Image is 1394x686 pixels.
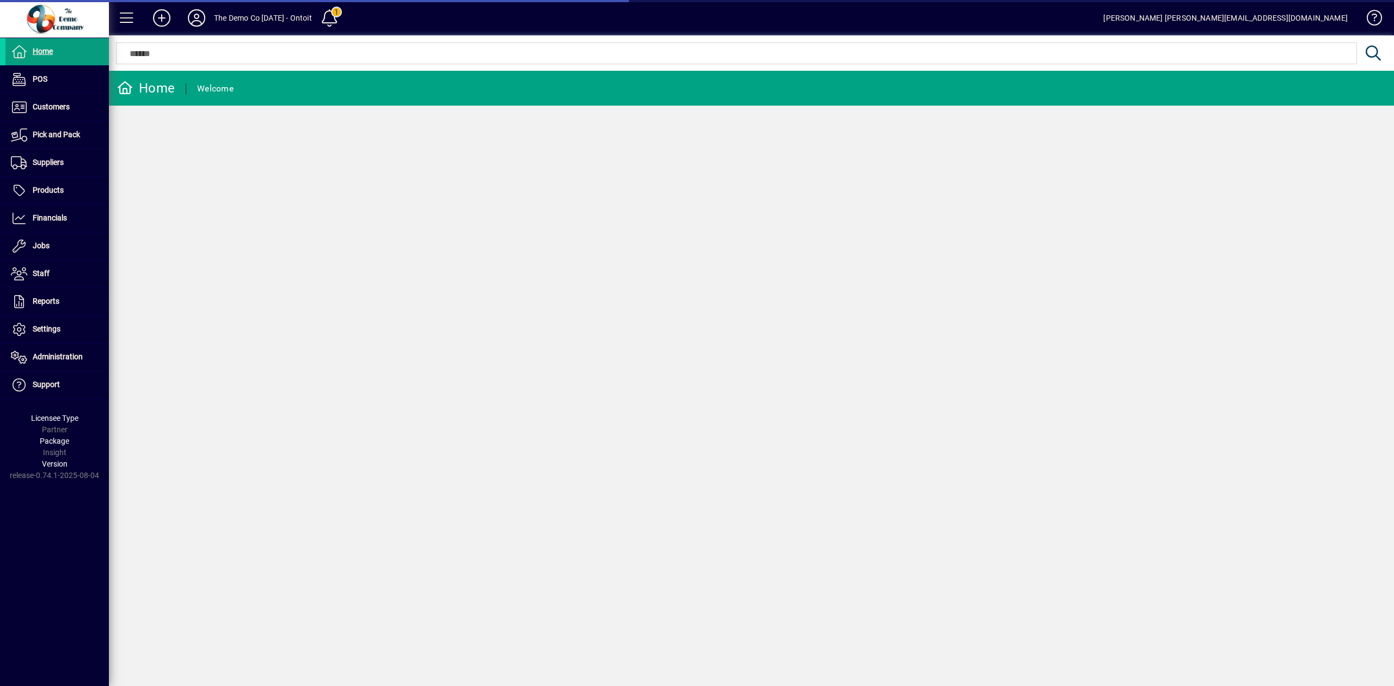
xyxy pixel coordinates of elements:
[5,149,109,176] a: Suppliers
[5,232,109,260] a: Jobs
[5,205,109,232] a: Financials
[33,47,53,56] span: Home
[33,241,50,250] span: Jobs
[214,9,312,27] div: The Demo Co [DATE] - Ontoit
[5,316,109,343] a: Settings
[1359,2,1380,38] a: Knowledge Base
[5,288,109,315] a: Reports
[5,371,109,399] a: Support
[33,380,60,389] span: Support
[33,269,50,278] span: Staff
[144,8,179,28] button: Add
[33,297,59,305] span: Reports
[5,177,109,204] a: Products
[31,414,78,422] span: Licensee Type
[5,121,109,149] a: Pick and Pack
[33,158,64,167] span: Suppliers
[5,260,109,287] a: Staff
[117,79,175,97] div: Home
[42,460,68,468] span: Version
[5,344,109,371] a: Administration
[33,130,80,139] span: Pick and Pack
[33,324,60,333] span: Settings
[5,66,109,93] a: POS
[33,186,64,194] span: Products
[33,75,47,83] span: POS
[5,94,109,121] a: Customers
[33,102,70,111] span: Customers
[1103,9,1348,27] div: [PERSON_NAME] [PERSON_NAME][EMAIL_ADDRESS][DOMAIN_NAME]
[40,437,69,445] span: Package
[197,80,234,97] div: Welcome
[33,213,67,222] span: Financials
[179,8,214,28] button: Profile
[33,352,83,361] span: Administration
